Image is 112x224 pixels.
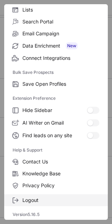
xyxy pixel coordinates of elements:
div: Version 5.16.5 [4,209,108,220]
span: New [66,42,78,49]
label: Knowledge Base [4,168,108,180]
label: Contact Us [4,156,108,168]
span: Connect Integrations [22,55,99,61]
label: Privacy Policy [4,180,108,191]
label: Bulk Save Prospects [13,67,99,78]
span: AI Writer on Gmail [22,120,87,126]
label: Lists [4,4,108,16]
label: Data Enrichment New [4,40,108,52]
label: Help & Support [13,145,99,156]
span: Knowledge Base [22,170,99,177]
span: Email Campaign [22,30,99,37]
span: Data Enrichment [22,42,99,49]
span: Logout [22,197,99,203]
label: Hide Sidebar [4,104,108,117]
span: Save Open Profiles [22,81,99,87]
label: Connect Integrations [4,52,108,64]
span: Search Portal [22,19,99,25]
label: Save Open Profiles [4,78,108,90]
label: Email Campaign [4,28,108,40]
span: Hide Sidebar [22,107,87,113]
span: Find leads on any site [22,132,87,139]
label: Find leads on any site [4,129,108,142]
label: Search Portal [4,16,108,28]
span: Contact Us [22,159,99,165]
span: Lists [22,7,99,13]
span: Privacy Policy [22,182,99,189]
label: Logout [4,194,108,206]
label: AI Writer on Gmail [4,117,108,129]
label: Extension Preference [13,93,99,104]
